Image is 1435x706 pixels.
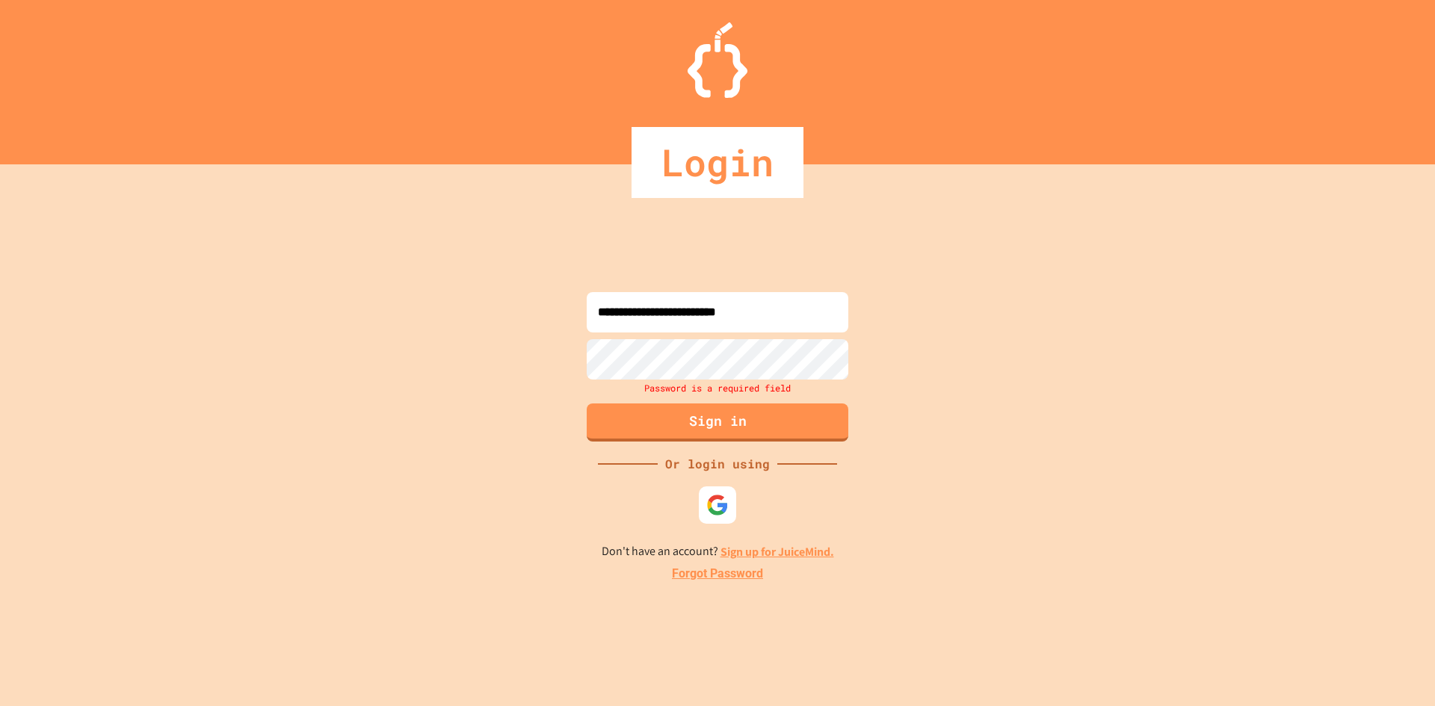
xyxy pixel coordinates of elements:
img: google-icon.svg [706,494,729,516]
p: Don't have an account? [602,542,834,561]
div: Login [632,127,803,198]
button: Sign in [587,403,848,442]
img: Logo.svg [688,22,747,98]
div: Password is a required field [583,380,852,396]
div: Or login using [658,455,777,473]
a: Sign up for JuiceMind. [720,544,834,560]
a: Forgot Password [672,565,763,583]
